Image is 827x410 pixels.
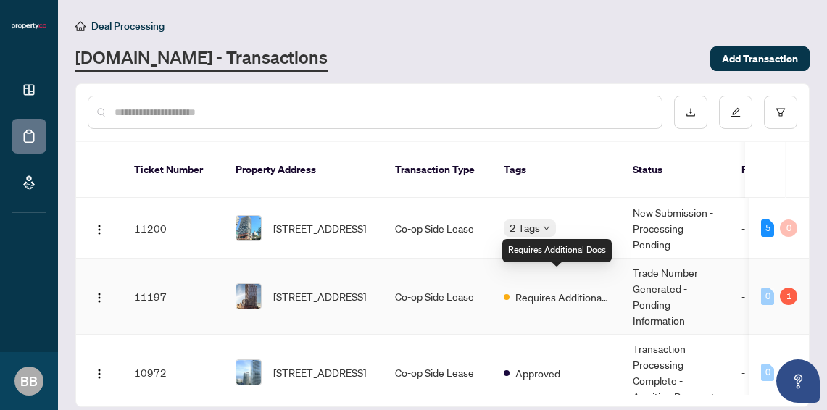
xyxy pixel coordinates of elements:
[224,142,383,198] th: Property Address
[621,259,730,335] td: Trade Number Generated - Pending Information
[20,371,38,391] span: BB
[88,361,111,384] button: Logo
[122,259,224,335] td: 11197
[93,224,105,235] img: Logo
[12,22,46,30] img: logo
[710,46,810,71] button: Add Transaction
[730,142,817,198] th: Project Name
[686,107,696,117] span: download
[764,96,797,129] button: filter
[122,142,224,198] th: Ticket Number
[122,198,224,259] td: 11200
[730,198,817,259] td: -
[515,289,610,305] span: Requires Additional Docs
[91,20,165,33] span: Deal Processing
[236,360,261,385] img: thumbnail-img
[722,47,798,70] span: Add Transaction
[515,365,560,381] span: Approved
[236,284,261,309] img: thumbnail-img
[761,288,774,305] div: 0
[731,107,741,117] span: edit
[621,142,730,198] th: Status
[719,96,752,129] button: edit
[273,220,366,236] span: [STREET_ADDRESS]
[88,217,111,240] button: Logo
[383,198,492,259] td: Co-op Side Lease
[780,219,797,237] div: 0
[93,292,105,304] img: Logo
[730,259,817,335] td: -
[776,359,820,403] button: Open asap
[674,96,707,129] button: download
[502,239,612,262] div: Requires Additional Docs
[273,364,366,380] span: [STREET_ADDRESS]
[88,285,111,308] button: Logo
[236,216,261,240] img: thumbnail-img
[761,364,774,381] div: 0
[776,107,786,117] span: filter
[510,219,540,236] span: 2 Tags
[93,368,105,380] img: Logo
[761,219,774,237] div: 5
[543,225,550,232] span: down
[492,142,621,198] th: Tags
[621,198,730,259] td: New Submission - Processing Pending
[383,142,492,198] th: Transaction Type
[273,288,366,304] span: [STREET_ADDRESS]
[383,259,492,335] td: Co-op Side Lease
[75,21,86,31] span: home
[75,46,328,72] a: [DOMAIN_NAME] - Transactions
[780,288,797,305] div: 1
